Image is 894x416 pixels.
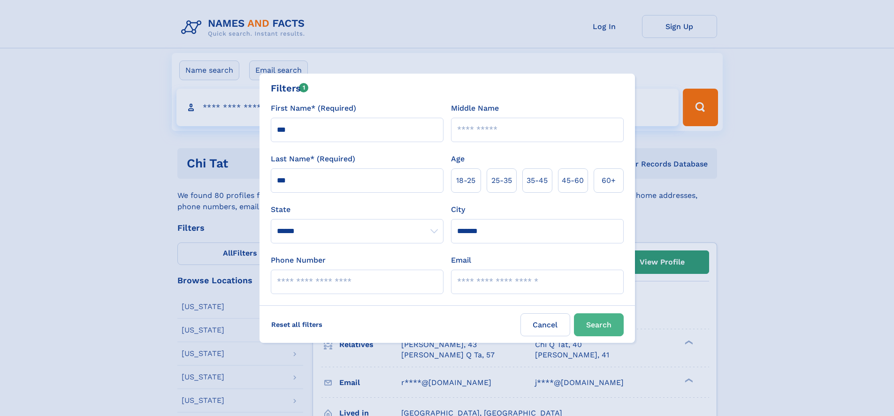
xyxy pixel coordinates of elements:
[451,204,465,215] label: City
[491,175,512,186] span: 25‑35
[271,153,355,165] label: Last Name* (Required)
[451,103,499,114] label: Middle Name
[527,175,548,186] span: 35‑45
[265,313,329,336] label: Reset all filters
[456,175,475,186] span: 18‑25
[574,313,624,336] button: Search
[271,81,309,95] div: Filters
[520,313,570,336] label: Cancel
[451,255,471,266] label: Email
[451,153,465,165] label: Age
[602,175,616,186] span: 60+
[271,103,356,114] label: First Name* (Required)
[271,255,326,266] label: Phone Number
[271,204,443,215] label: State
[562,175,584,186] span: 45‑60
